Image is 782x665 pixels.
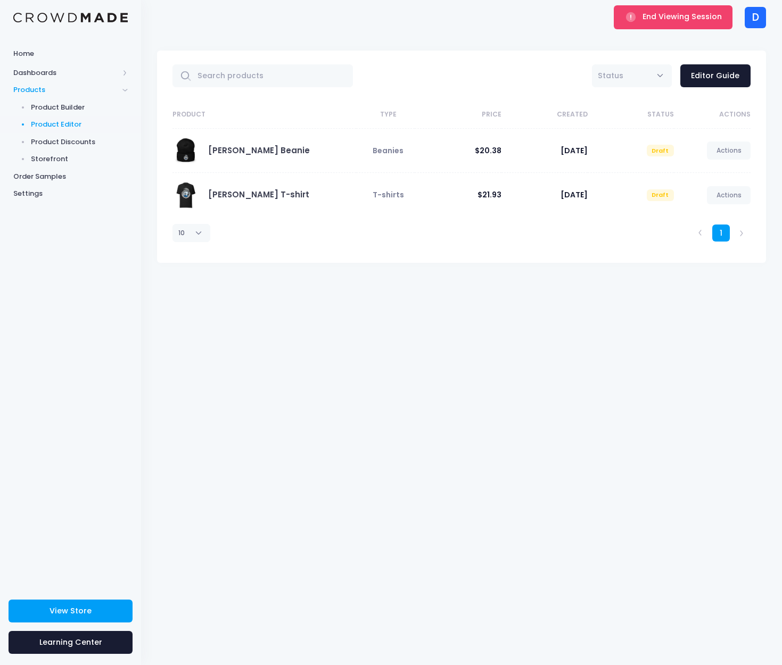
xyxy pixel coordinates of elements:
a: [PERSON_NAME] Beanie [208,145,310,156]
a: View Store [9,600,133,622]
a: Actions [707,186,751,204]
span: Product Builder [31,102,128,113]
a: [PERSON_NAME] T-shirt [208,189,309,200]
span: Learning Center [39,637,102,647]
th: Created: activate to sort column ascending [501,101,588,129]
button: End Viewing Session [614,5,732,29]
th: Price: activate to sort column ascending [415,101,501,129]
th: Type: activate to sort column ascending [356,101,415,129]
th: Actions: activate to sort column ascending [674,101,751,129]
a: 1 [712,225,730,242]
a: Learning Center [9,631,133,654]
div: D [745,7,766,28]
span: Settings [13,188,128,199]
span: Draft [647,145,674,156]
span: T-shirts [373,189,404,200]
span: Home [13,48,128,59]
span: Beanies [373,145,404,156]
span: End Viewing Session [643,11,722,22]
span: Order Samples [13,171,128,182]
span: $20.38 [475,145,501,156]
img: Logo [13,13,128,23]
span: Storefront [31,154,128,164]
span: Products [13,85,119,95]
input: Search products [172,64,353,87]
span: Status [598,70,623,81]
span: [DATE] [561,189,588,200]
a: Editor Guide [680,64,751,87]
span: Product Discounts [31,137,128,147]
span: Status [592,64,672,87]
span: Draft [647,189,674,201]
span: Product Editor [31,119,128,130]
span: Dashboards [13,68,119,78]
span: [DATE] [561,145,588,156]
span: $21.93 [478,189,501,200]
a: Actions [707,142,751,160]
th: Product: activate to sort column ascending [172,101,356,129]
span: View Store [50,605,92,616]
th: Status: activate to sort column ascending [588,101,674,129]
